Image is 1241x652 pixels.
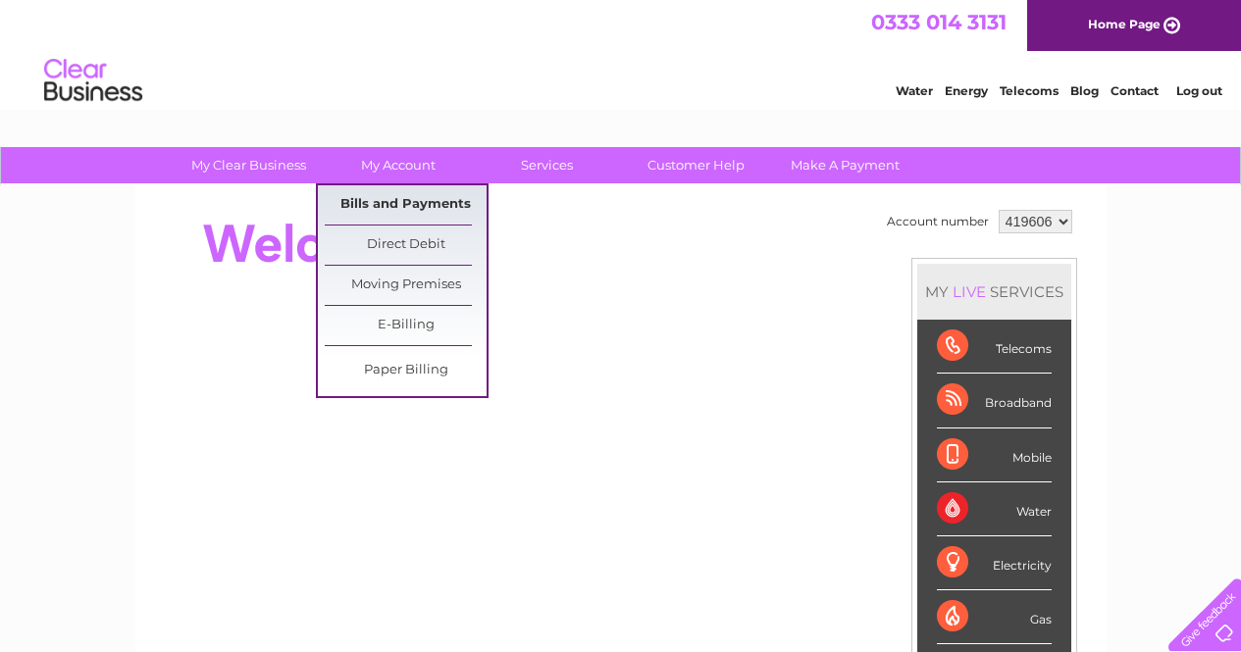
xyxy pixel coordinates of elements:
[937,590,1052,644] div: Gas
[937,374,1052,427] div: Broadband
[325,266,487,305] a: Moving Premises
[325,351,487,390] a: Paper Billing
[325,185,487,225] a: Bills and Payments
[937,428,1052,482] div: Mobile
[168,147,330,183] a: My Clear Business
[1176,83,1222,98] a: Log out
[896,83,933,98] a: Water
[325,226,487,265] a: Direct Debit
[871,10,1007,34] a: 0333 014 3131
[937,320,1052,374] div: Telecoms
[325,306,487,345] a: E-Billing
[764,147,926,183] a: Make A Payment
[1000,83,1059,98] a: Telecoms
[1111,83,1159,98] a: Contact
[158,11,1085,95] div: Clear Business is a trading name of Verastar Limited (registered in [GEOGRAPHIC_DATA] No. 3667643...
[615,147,777,183] a: Customer Help
[1070,83,1099,98] a: Blog
[466,147,628,183] a: Services
[43,51,143,111] img: logo.png
[917,264,1071,320] div: MY SERVICES
[945,83,988,98] a: Energy
[937,536,1052,590] div: Electricity
[937,482,1052,536] div: Water
[317,147,479,183] a: My Account
[882,205,994,238] td: Account number
[949,282,990,301] div: LIVE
